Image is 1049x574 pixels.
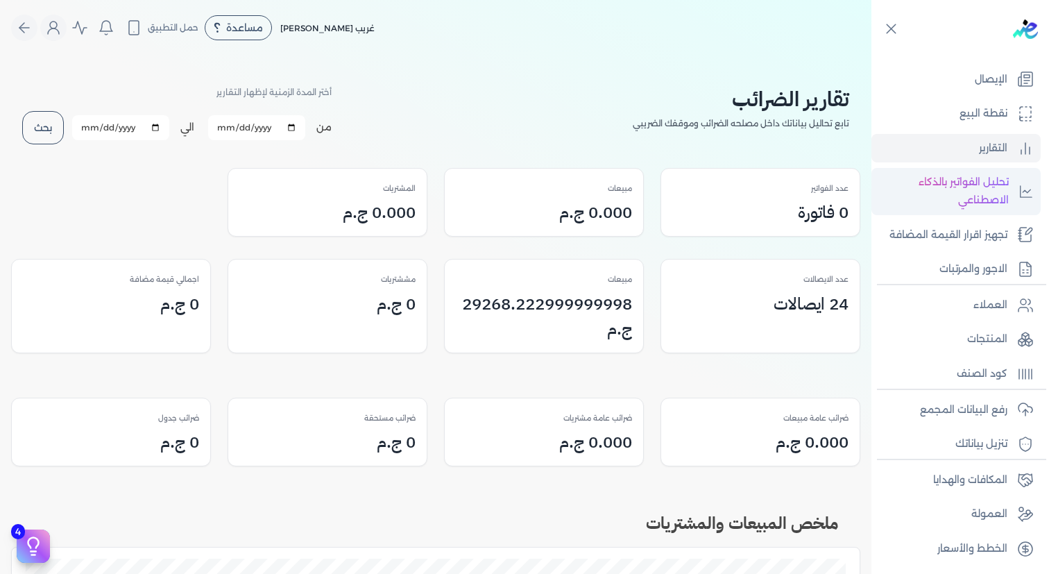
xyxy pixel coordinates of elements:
[377,292,416,316] h3: 0 ج.م
[783,410,848,428] p: ضرائب عامة مبيعات
[920,401,1007,419] p: رفع البيانات المجمع
[130,271,199,289] p: اجمالي قيمة مضافة
[559,200,632,225] h3: 0.000 ج.م
[11,524,25,539] span: 4
[776,430,848,455] h3: 0.000 ج.م
[364,410,416,428] p: ضرائب مستحقة
[939,260,1007,278] p: الاجور والمرتبات
[957,365,1007,383] p: كود الصنف
[633,115,849,133] p: تابع تحاليل بياناتك داخل مصلحه الضرائب وموقفك الضريبي
[871,99,1041,128] a: نقطة البيع
[878,174,1009,209] p: تحليل الفواتير بالذكاء الاصطناعي
[871,221,1041,250] a: تجهيز اقرار القيمة المضافة
[563,410,632,428] p: ضرائب عامة مشتريات
[960,105,1007,123] p: نقطة البيع
[381,271,416,289] p: مششتريات
[22,111,64,144] button: بحث
[1013,19,1038,39] img: logo
[343,200,416,225] h3: 0.000 ج.م
[971,505,1007,523] p: العمولة
[456,292,632,341] h3: 29268.222999999998 ج.م
[871,360,1041,389] a: كود الصنف
[871,500,1041,529] a: العمولة
[377,430,416,455] h3: 0 ج.م
[180,120,194,135] label: الي
[871,255,1041,284] a: الاجور والمرتبات
[774,292,848,316] h3: 24 ايصالات
[633,83,849,115] h2: تقارير الضرائب
[226,23,263,33] span: مساعدة
[967,330,1007,348] p: المنتجات
[608,180,632,198] p: مبيعات
[871,168,1041,214] a: تحليل الفواتير بالذكاء الاصطناعي
[933,471,1007,489] p: المكافات والهدايا
[975,71,1007,89] p: الإيصال
[205,15,272,40] div: مساعدة
[280,23,375,33] span: غريب [PERSON_NAME]
[871,325,1041,354] a: المنتجات
[871,430,1041,459] a: تنزيل بياناتك
[871,534,1041,564] a: الخطط والأسعار
[216,83,332,101] p: أختر المدة الزمنية لإظهار التقارير
[559,430,632,455] h3: 0.000 ج.م
[811,180,848,198] p: عدد الفواتير
[937,540,1007,558] p: الخطط والأسعار
[871,396,1041,425] a: رفع البيانات المجمع
[871,291,1041,320] a: العملاء
[383,180,416,198] p: المشتريات
[889,226,1007,244] p: تجهيز اقرار القيمة المضافة
[160,292,199,316] h3: 0 ج.م
[11,489,860,536] h2: ملخص المبيعات والمشتريات
[803,271,848,289] p: عدد الايصالات
[160,430,199,455] h3: 0 ج.م
[17,530,50,563] button: 4
[973,296,1007,314] p: العملاء
[148,22,198,34] span: حمل التطبيق
[979,140,1007,158] p: التقارير
[608,271,632,289] p: مبيعات
[871,134,1041,163] a: التقارير
[158,410,199,428] p: ضرائب جدول
[122,16,202,40] button: حمل التطبيق
[955,435,1007,453] p: تنزيل بياناتك
[871,466,1041,495] a: المكافات والهدايا
[798,200,848,225] h3: 0 فاتورة
[316,120,332,135] label: من
[871,65,1041,94] a: الإيصال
